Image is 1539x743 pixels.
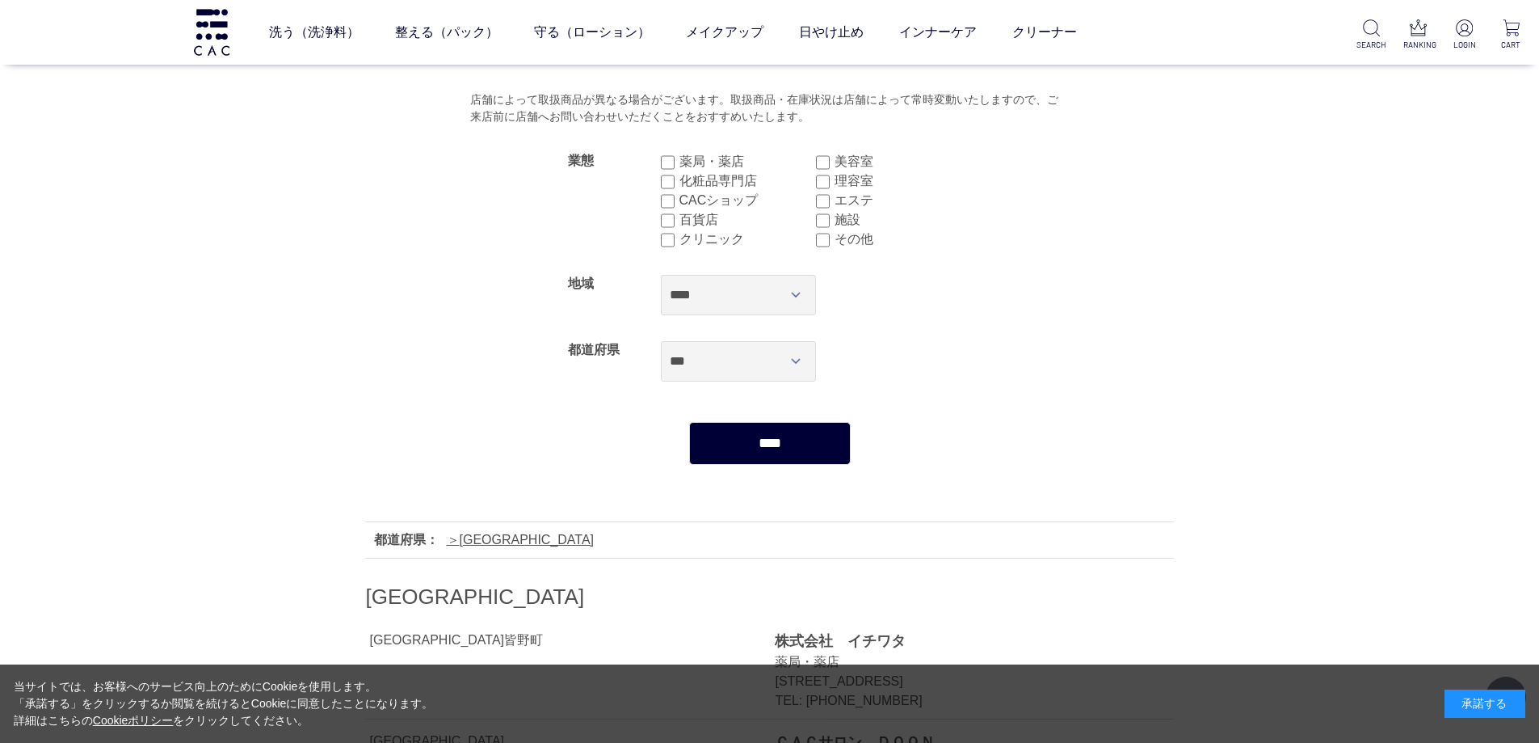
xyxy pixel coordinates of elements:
a: インナーケア [899,10,977,55]
label: 薬局・薬店 [679,152,816,171]
div: 都道府県： [374,530,439,550]
a: CART [1496,19,1526,51]
a: LOGIN [1449,19,1479,51]
label: CACショップ [679,191,816,210]
div: 株式会社 イチワタ [775,631,1137,652]
label: 都道府県 [568,343,620,357]
label: クリニック [679,230,816,249]
div: 承諾する [1444,690,1525,718]
a: SEARCH [1356,19,1386,51]
a: RANKING [1403,19,1433,51]
div: 当サイトでは、お客様へのサービス向上のためにCookieを使用します。 「承諾する」をクリックするか閲覧を続けるとCookieに同意したことになります。 詳細はこちらの をクリックしてください。 [14,678,434,729]
label: 業態 [568,154,594,167]
p: CART [1496,39,1526,51]
a: 日やけ止め [799,10,864,55]
a: 洗う（洗浄料） [269,10,360,55]
h2: [GEOGRAPHIC_DATA] [366,583,1174,611]
a: メイクアップ [686,10,763,55]
label: その他 [835,230,971,249]
div: 店舗によって取扱商品が異なる場合がございます。取扱商品・在庫状況は店舗によって常時変動いたしますので、ご来店前に店舗へお問い合わせいただくことをおすすめいたします。 [470,91,1069,126]
p: RANKING [1403,39,1433,51]
label: 百貨店 [679,210,816,230]
label: 理容室 [835,171,971,191]
div: [GEOGRAPHIC_DATA]皆野町 [370,631,571,650]
img: logo [191,9,232,55]
label: エステ [835,191,971,210]
label: 美容室 [835,152,971,171]
label: 施設 [835,210,971,230]
a: クリーナー [1012,10,1077,55]
p: SEARCH [1356,39,1386,51]
div: 薬局・薬店 [775,652,1137,672]
a: 守る（ローション） [534,10,650,55]
label: 化粧品専門店 [679,171,816,191]
label: 地域 [568,277,594,290]
p: LOGIN [1449,39,1479,51]
a: [GEOGRAPHIC_DATA] [447,533,595,547]
a: Cookieポリシー [93,714,174,727]
a: 整える（パック） [395,10,498,55]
